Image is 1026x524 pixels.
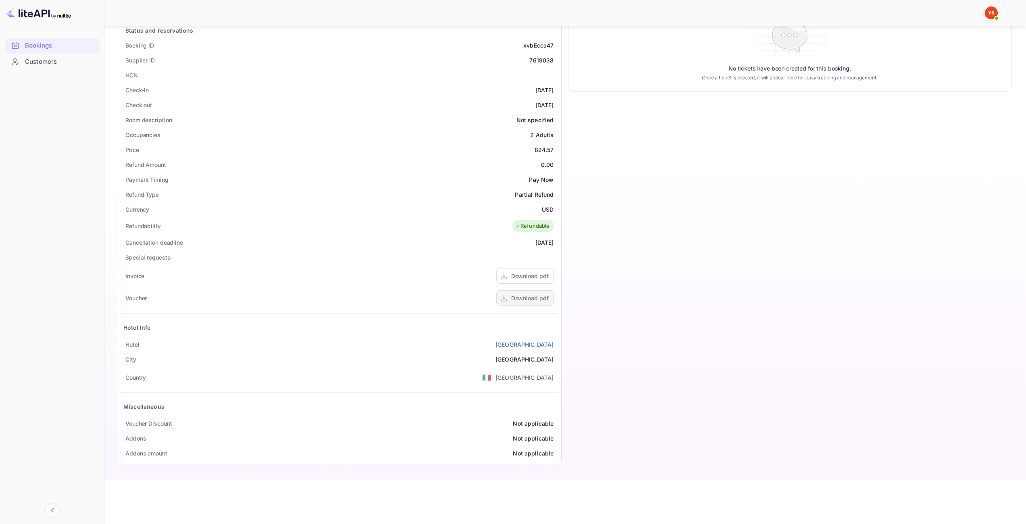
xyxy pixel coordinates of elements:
[125,116,172,123] ya-tr-span: Room description
[495,374,554,381] ya-tr-span: [GEOGRAPHIC_DATA]
[728,64,851,73] ya-tr-span: No tickets have been created for this booking.
[125,341,139,348] ya-tr-span: Hotel
[125,450,167,457] ya-tr-span: Addons amount
[513,420,554,427] ya-tr-span: Not applicable
[511,272,549,279] ya-tr-span: Download pdf
[529,56,554,64] div: 7619038
[125,131,160,138] ya-tr-span: Occupancies
[535,146,554,154] div: 824.57
[125,146,139,153] ya-tr-span: Price
[482,373,491,382] ya-tr-span: 🇮🇹
[25,57,57,67] ya-tr-span: Customers
[515,191,554,198] ya-tr-span: Partial Refund
[535,101,554,109] div: [DATE]
[125,356,136,363] ya-tr-span: City
[5,38,100,54] div: Bookings
[5,38,100,53] a: Bookings
[541,160,554,169] div: 0.00
[123,403,164,410] ya-tr-span: Miscellaneous
[125,272,144,279] ya-tr-span: Invoice
[513,449,554,457] div: Not applicable
[125,176,169,183] ya-tr-span: Payment Timing
[125,72,138,79] ya-tr-span: HCN
[529,176,554,183] ya-tr-span: Pay Now
[125,42,154,49] ya-tr-span: Booking ID
[125,191,159,198] ya-tr-span: Refund Type
[536,131,554,138] ya-tr-span: Adults
[125,87,149,94] ya-tr-span: Check-in
[125,57,155,64] ya-tr-span: Supplier ID
[125,206,149,213] ya-tr-span: Currency
[513,434,554,443] div: Not applicable
[125,102,152,108] ya-tr-span: Check out
[123,324,151,331] ya-tr-span: Hotel Info
[125,254,170,261] ya-tr-span: Special requests
[520,222,550,230] ya-tr-span: Refundable
[702,74,878,81] ya-tr-span: Once a ticket is created, it will appear here for easy tracking and management.
[125,374,146,381] ya-tr-span: Country
[516,116,554,123] ya-tr-span: Not specified
[535,86,554,94] div: [DATE]
[125,222,161,229] ya-tr-span: Refundability
[482,370,491,385] span: United States
[542,206,554,213] ya-tr-span: USD
[125,420,172,427] ya-tr-span: Voucher Discount
[125,435,146,442] ya-tr-span: Addons
[5,54,100,70] div: Customers
[6,6,71,19] img: LiteAPI logo
[125,295,147,302] ya-tr-span: Voucher
[125,27,193,34] ya-tr-span: Status and reservations
[511,295,549,302] ya-tr-span: Download pdf
[25,41,52,50] ya-tr-span: Bookings
[5,54,100,69] a: Customers
[125,161,166,168] ya-tr-span: Refund Amount
[530,131,534,138] ya-tr-span: 2
[495,341,554,348] ya-tr-span: [GEOGRAPHIC_DATA]
[535,238,554,247] div: [DATE]
[985,6,998,19] img: Yandex Support
[495,340,554,349] a: [GEOGRAPHIC_DATA]
[495,356,554,363] ya-tr-span: [GEOGRAPHIC_DATA]
[523,42,554,49] ya-tr-span: xvbEcca47
[125,239,183,246] ya-tr-span: Cancellation deadline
